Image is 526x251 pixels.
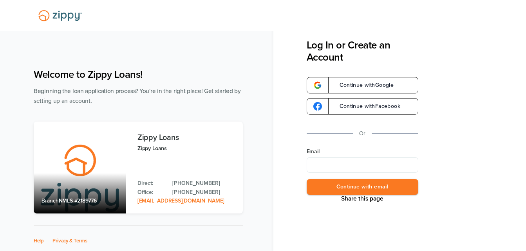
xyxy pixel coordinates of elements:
[34,7,87,25] img: Lender Logo
[34,68,243,81] h1: Welcome to Zippy Loans!
[307,98,418,115] a: google-logoContinue withFacebook
[137,197,224,204] a: Email Address: zippyguide@zippymh.com
[313,81,322,90] img: google-logo
[59,197,97,204] span: NMLS #2189776
[42,197,59,204] span: Branch
[307,148,418,156] label: Email
[52,238,87,244] a: Privacy & Terms
[332,82,394,88] span: Continue with Google
[137,188,164,197] p: Office:
[307,179,418,195] button: Continue with email
[313,102,322,111] img: google-logo
[137,179,164,188] p: Direct:
[172,179,235,188] a: Direct Phone: 512-975-2947
[307,39,418,63] h3: Log In or Create an Account
[307,77,418,93] a: google-logoContinue withGoogle
[339,195,386,203] button: Share This Page
[359,129,365,138] p: Or
[137,133,235,142] h3: Zippy Loans
[137,144,235,153] p: Zippy Loans
[34,238,44,244] a: Help
[307,157,418,173] input: Email Address
[332,104,400,109] span: Continue with Facebook
[172,188,235,197] a: Office Phone: 512-975-2947
[34,88,241,104] span: Beginning the loan application process? You're in the right place! Get started by setting up an a...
